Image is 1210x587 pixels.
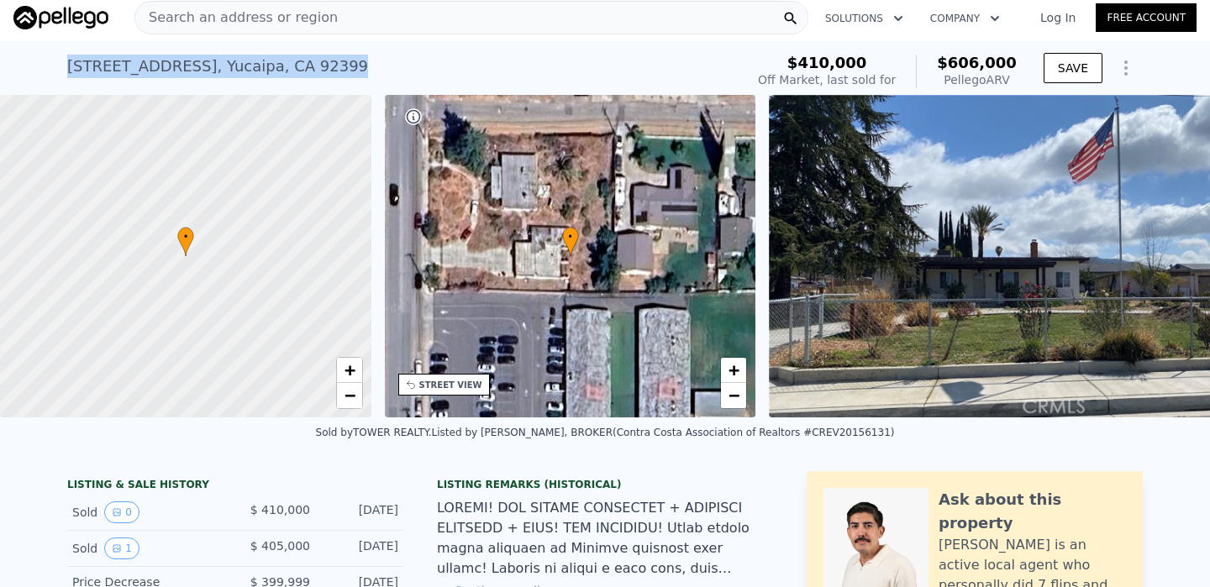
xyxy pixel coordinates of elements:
[316,427,432,438] div: Sold by TOWER REALTY .
[419,379,482,391] div: STREET VIEW
[937,54,1017,71] span: $606,000
[337,358,362,383] a: Zoom in
[72,501,222,523] div: Sold
[135,8,338,28] span: Search an address or region
[1020,9,1096,26] a: Log In
[324,501,398,523] div: [DATE]
[729,359,739,380] span: +
[177,229,194,244] span: •
[432,427,895,438] div: Listed by [PERSON_NAME], BROKER (Contra Costa Association of Realtors #CREV20156131)
[67,478,403,495] div: LISTING & SALE HISTORY
[250,503,310,516] span: $ 410,000
[344,385,355,406] span: −
[721,383,746,408] a: Zoom out
[344,359,355,380] span: +
[721,358,746,383] a: Zoom in
[13,6,108,29] img: Pellego
[562,229,579,244] span: •
[324,537,398,559] div: [DATE]
[177,227,194,256] div: •
[337,383,362,408] a: Zoom out
[1044,53,1102,83] button: SAVE
[104,537,139,559] button: View historical data
[437,478,773,491] div: Listing Remarks (Historical)
[939,488,1126,535] div: Ask about this property
[787,54,867,71] span: $410,000
[1096,3,1197,32] a: Free Account
[437,498,773,579] div: LOREMI! DOL SITAME CONSECTET + ADIPISCI ELITSEDD + EIUS! TEM INCIDIDU! Utlab etdolo magna aliquae...
[1109,51,1143,85] button: Show Options
[917,3,1013,34] button: Company
[562,227,579,256] div: •
[67,55,368,78] div: [STREET_ADDRESS] , Yucaipa , CA 92399
[72,537,222,559] div: Sold
[729,385,739,406] span: −
[104,501,139,523] button: View historical data
[758,71,896,88] div: Off Market, last sold for
[937,71,1017,88] div: Pellego ARV
[250,539,310,553] span: $ 405,000
[812,3,917,34] button: Solutions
